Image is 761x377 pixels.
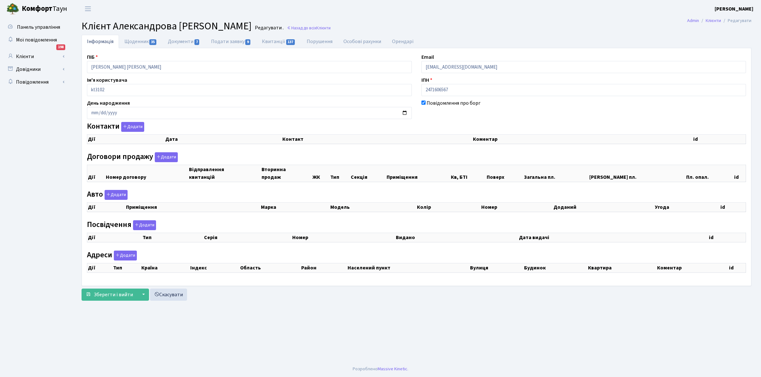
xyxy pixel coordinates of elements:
span: 7 [194,39,200,45]
th: ЖК [312,165,330,182]
a: Скасувати [150,289,187,301]
label: Договори продажу [87,152,178,162]
label: Ім'я користувача [87,76,127,84]
a: Мої повідомлення198 [3,34,67,46]
span: 9 [245,39,250,45]
label: ІПН [421,76,432,84]
label: Адреси [87,251,137,260]
th: id [708,233,746,242]
label: Посвідчення [87,220,156,230]
label: День народження [87,99,130,107]
a: Повідомлення [3,76,67,88]
th: Колір [416,203,481,212]
span: Зберегти і вийти [94,291,133,298]
th: Марка [260,203,330,212]
label: ПІБ [87,53,98,61]
li: Редагувати [721,17,751,24]
label: Email [421,53,434,61]
a: Назад до всіхКлієнти [287,25,331,31]
th: [PERSON_NAME] пл. [589,165,686,182]
label: Повідомлення про борг [427,99,481,107]
th: Вулиця [469,263,523,272]
th: Поверх [486,165,524,182]
a: Додати [131,219,156,230]
th: id [693,135,746,144]
th: Дії [87,203,125,212]
th: Номер договору [105,165,188,182]
button: Переключити навігацію [80,4,96,14]
th: id [720,203,746,212]
th: Дата видачі [518,233,709,242]
th: Дата [165,135,282,144]
span: Мої повідомлення [16,36,57,43]
th: Загальна пл. [523,165,588,182]
a: Admin [687,17,699,24]
th: id [734,165,746,182]
a: Квитанції [256,35,301,48]
label: Авто [87,190,128,200]
th: Дії [87,233,142,242]
img: logo.png [6,3,19,15]
th: Секція [350,165,386,182]
span: Клієнт Александрова [PERSON_NAME] [82,19,252,34]
th: Дії [87,135,165,144]
th: Квартира [587,263,657,272]
button: Адреси [114,251,137,260]
th: Відправлення квитанцій [188,165,261,182]
th: Видано [395,233,518,242]
th: Тип [113,263,141,272]
button: Посвідчення [133,220,156,230]
label: Контакти [87,122,144,132]
a: [PERSON_NAME] [715,5,753,13]
th: Тип [330,165,350,182]
th: Номер [292,233,395,242]
th: Приміщення [386,165,450,182]
a: Особові рахунки [338,35,387,48]
th: Номер [481,203,553,212]
a: Клієнти [3,50,67,63]
th: Індекс [190,263,239,272]
th: Модель [330,203,417,212]
th: Кв, БТІ [450,165,486,182]
span: 137 [286,39,295,45]
th: id [728,263,746,272]
a: Документи [162,35,205,48]
a: Орендарі [387,35,419,48]
th: Приміщення [125,203,260,212]
a: Додати [103,189,128,200]
a: Щоденник [119,35,162,48]
b: [PERSON_NAME] [715,5,753,12]
th: Будинок [523,263,587,272]
th: Угода [654,203,720,212]
th: Серія [203,233,292,242]
button: Зберегти і вийти [82,289,137,301]
a: Додати [120,121,144,132]
button: Договори продажу [155,152,178,162]
th: Район [301,263,347,272]
a: Подати заявку [206,35,256,48]
th: Населений пункт [347,263,469,272]
th: Контакт [282,135,472,144]
b: Комфорт [22,4,52,14]
th: Дії [87,263,113,272]
a: Інформація [82,35,119,48]
span: Клієнти [316,25,331,31]
span: Таун [22,4,67,14]
span: 35 [149,39,156,45]
th: Пл. опал. [686,165,734,182]
div: Розроблено . [353,366,408,373]
th: Дії [87,165,106,182]
button: Авто [105,190,128,200]
span: Панель управління [17,24,60,31]
th: Доданий [553,203,655,212]
th: Країна [141,263,190,272]
a: Клієнти [706,17,721,24]
nav: breadcrumb [678,14,761,27]
th: Коментар [472,135,693,144]
a: Додати [112,249,137,260]
th: Тип [142,233,203,242]
th: Область [239,263,301,272]
small: Редагувати . [254,25,284,31]
th: Вторинна продаж [261,165,312,182]
a: Довідники [3,63,67,76]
